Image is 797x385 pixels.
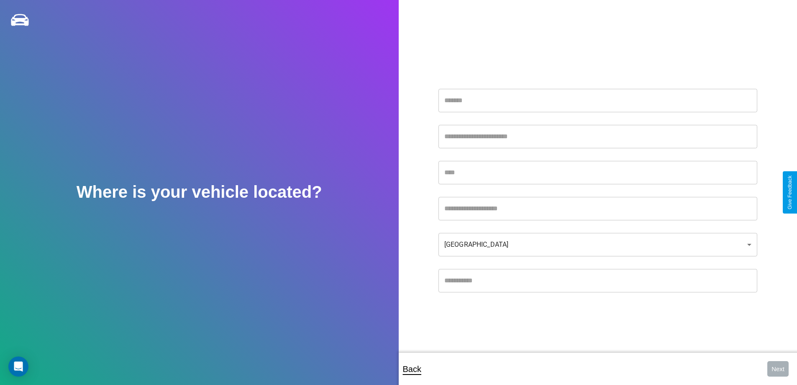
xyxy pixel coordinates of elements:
[767,361,789,377] button: Next
[8,357,28,377] div: Open Intercom Messenger
[438,233,757,256] div: [GEOGRAPHIC_DATA]
[787,176,793,209] div: Give Feedback
[403,362,421,377] p: Back
[77,183,322,202] h2: Where is your vehicle located?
